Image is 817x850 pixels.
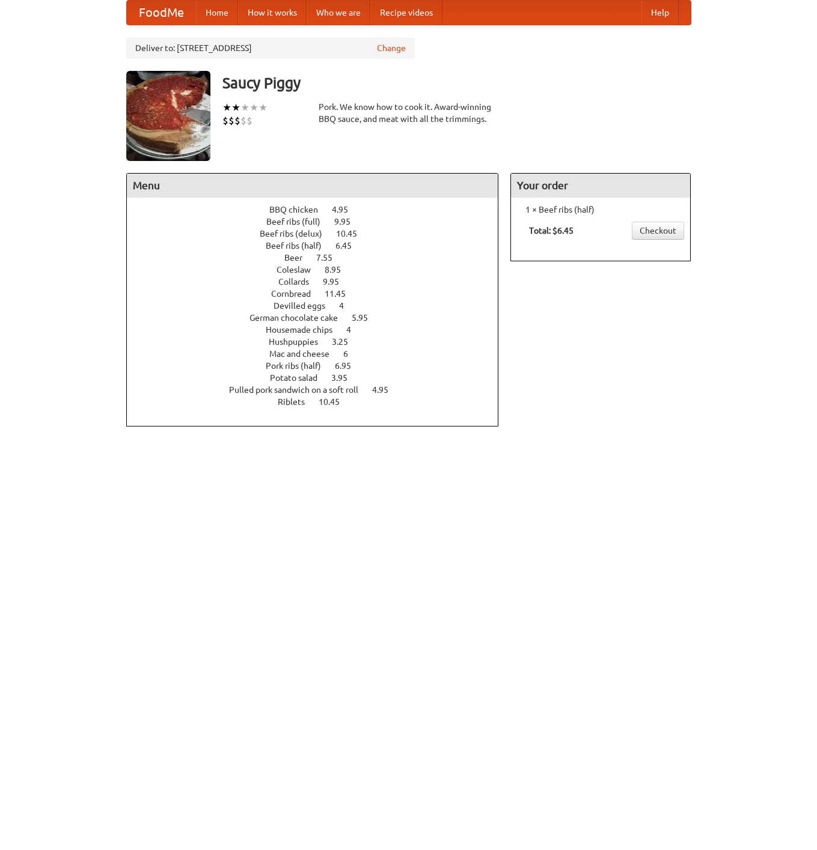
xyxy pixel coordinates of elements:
[372,385,400,395] span: 4.95
[346,325,363,335] span: 4
[529,226,574,235] b: Total: $6.45
[127,174,498,198] h4: Menu
[127,1,196,25] a: FoodMe
[266,217,332,226] span: Beef ribs (full)
[266,325,373,335] a: Housemade chips 4
[325,265,353,275] span: 8.95
[641,1,679,25] a: Help
[370,1,442,25] a: Recipe videos
[517,204,684,216] li: 1 × Beef ribs (half)
[266,361,333,371] span: Pork ribs (half)
[325,289,358,299] span: 11.45
[270,373,329,383] span: Potato salad
[277,265,363,275] a: Coleslaw 8.95
[266,241,374,250] a: Beef ribs (half) 6.45
[249,313,350,323] span: German chocolate cake
[270,373,370,383] a: Potato salad 3.95
[307,1,370,25] a: Who we are
[319,397,352,407] span: 10.45
[336,229,369,238] span: 10.45
[334,217,363,226] span: 9.95
[234,114,240,127] li: $
[260,229,334,238] span: Beef ribs (delux)
[278,277,361,287] a: Collards 9.95
[343,349,360,359] span: 6
[352,313,380,323] span: 5.95
[332,205,360,214] span: 4.95
[269,205,330,214] span: BBQ chicken
[278,397,362,407] a: Riblets 10.45
[222,71,691,95] h3: Saucy Piggy
[231,101,240,114] li: ★
[332,337,360,347] span: 3.25
[126,37,415,59] div: Deliver to: [STREET_ADDRESS]
[228,114,234,127] li: $
[229,385,370,395] span: Pulled pork sandwich on a soft roll
[269,337,330,347] span: Hushpuppies
[278,397,317,407] span: Riblets
[249,101,259,114] li: ★
[240,101,249,114] li: ★
[271,289,368,299] a: Cornbread 11.45
[238,1,307,25] a: How it works
[266,241,334,250] span: Beef ribs (half)
[335,361,363,371] span: 6.95
[260,229,379,238] a: Beef ribs (delux) 10.45
[316,253,344,263] span: 7.55
[222,101,231,114] li: ★
[274,301,337,311] span: Devilled eggs
[269,349,341,359] span: Mac and cheese
[377,42,406,54] a: Change
[269,205,370,214] a: BBQ chicken 4.95
[632,222,684,240] a: Checkout
[277,265,323,275] span: Coleslaw
[266,325,344,335] span: Housemade chips
[266,361,373,371] a: Pork ribs (half) 6.95
[266,217,373,226] a: Beef ribs (full) 9.95
[269,337,370,347] a: Hushpuppies 3.25
[229,385,411,395] a: Pulled pork sandwich on a soft roll 4.95
[196,1,238,25] a: Home
[126,71,210,161] img: angular.jpg
[284,253,355,263] a: Beer 7.55
[246,114,252,127] li: $
[335,241,364,250] span: 6.45
[511,174,690,198] h4: Your order
[319,101,499,125] div: Pork. We know how to cook it. Award-winning BBQ sauce, and meat with all the trimmings.
[339,301,356,311] span: 4
[278,277,321,287] span: Collards
[274,301,366,311] a: Devilled eggs 4
[269,349,370,359] a: Mac and cheese 6
[249,313,390,323] a: German chocolate cake 5.95
[259,101,268,114] li: ★
[323,277,351,287] span: 9.95
[331,373,360,383] span: 3.95
[284,253,314,263] span: Beer
[240,114,246,127] li: $
[271,289,323,299] span: Cornbread
[222,114,228,127] li: $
